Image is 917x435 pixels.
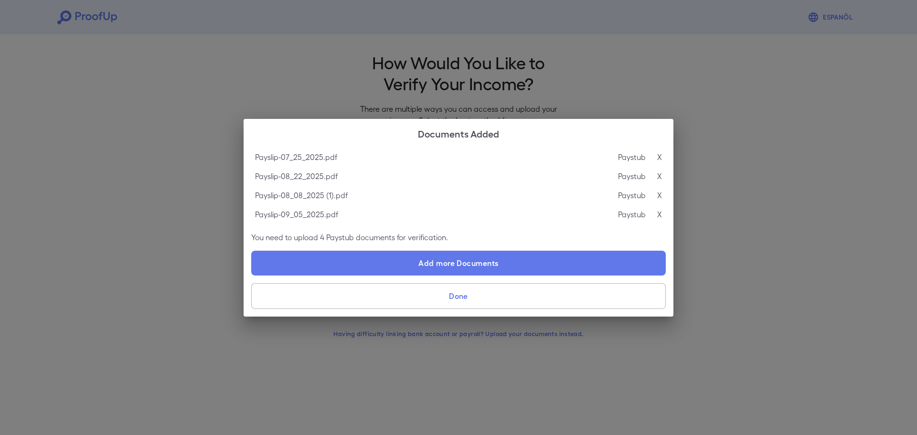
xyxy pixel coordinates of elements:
p: X [657,151,662,163]
p: Payslip-09_05_2025.pdf [255,209,338,220]
p: Paystub [618,151,646,163]
p: X [657,209,662,220]
p: Paystub [618,209,646,220]
p: Paystub [618,190,646,201]
h2: Documents Added [244,119,673,148]
p: You need to upload 4 Paystub documents for verification. [251,232,666,243]
p: Payslip-08_08_2025 (1).pdf [255,190,348,201]
p: X [657,170,662,182]
p: Payslip-07_25_2025.pdf [255,151,337,163]
p: X [657,190,662,201]
p: Paystub [618,170,646,182]
label: Add more Documents [251,251,666,276]
p: Payslip-08_22_2025.pdf [255,170,338,182]
button: Done [251,283,666,309]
